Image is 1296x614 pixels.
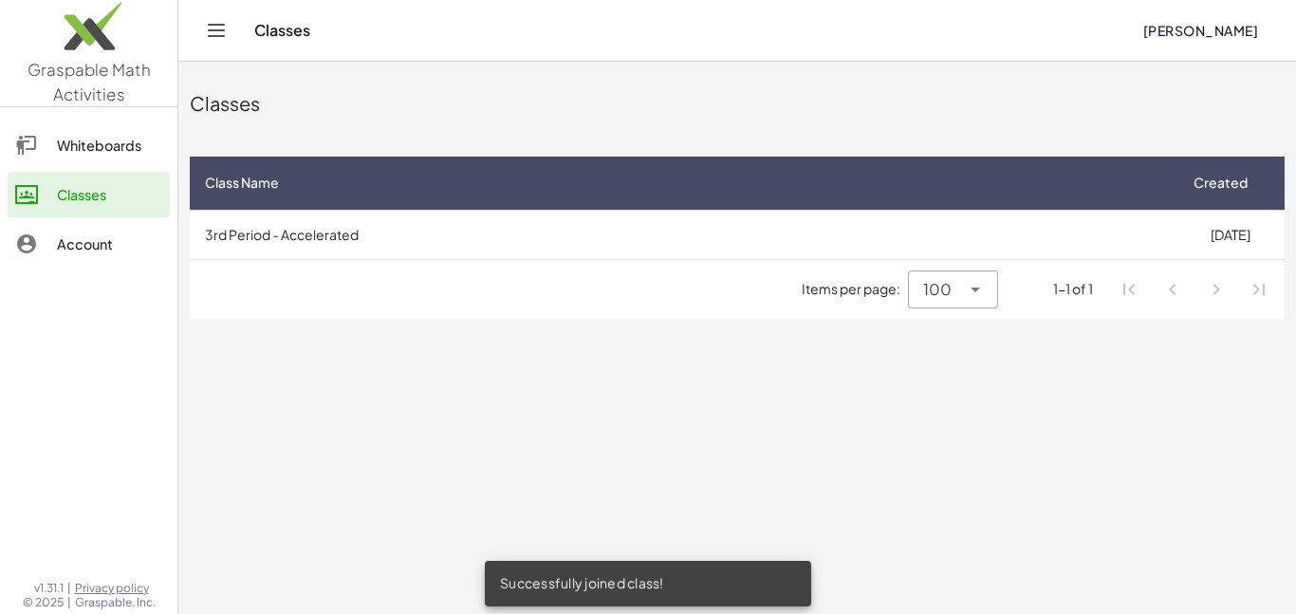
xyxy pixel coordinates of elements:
[1108,268,1281,311] nav: Pagination Navigation
[57,233,162,255] div: Account
[1194,173,1248,193] span: Created
[75,595,156,610] span: Graspable, Inc.
[205,173,279,193] span: Class Name
[8,221,170,267] a: Account
[34,581,64,596] span: v1.31.1
[75,581,156,596] a: Privacy policy
[923,278,952,301] span: 100
[57,134,162,157] div: Whiteboards
[190,90,1285,117] div: Classes
[1127,13,1273,47] button: [PERSON_NAME]
[1053,279,1093,299] div: 1-1 of 1
[485,561,811,606] div: Successfully joined class!
[201,15,231,46] button: Toggle navigation
[8,172,170,217] a: Classes
[28,59,151,104] span: Graspable Math Activities
[190,210,1176,259] td: 3rd Period - Accelerated
[67,595,71,610] span: |
[23,595,64,610] span: © 2025
[8,122,170,168] a: Whiteboards
[67,581,71,596] span: |
[1142,22,1258,39] span: [PERSON_NAME]
[1176,210,1285,259] td: [DATE]
[802,279,908,299] span: Items per page:
[57,183,162,206] div: Classes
